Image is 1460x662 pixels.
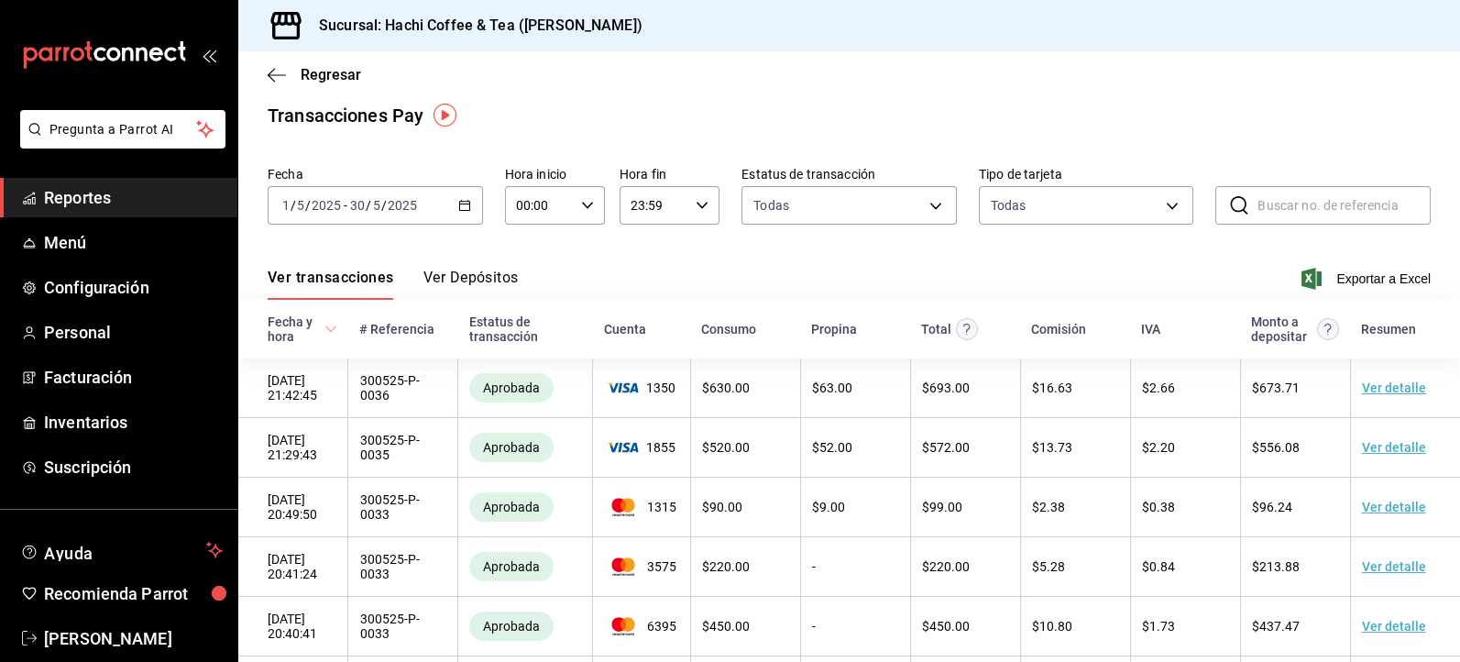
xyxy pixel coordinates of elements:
[922,381,970,395] span: $ 693.00
[301,66,361,83] span: Regresar
[1362,500,1426,514] a: Ver detalle
[469,433,554,462] div: Transacciones cobradas de manera exitosa.
[469,612,554,641] div: Transacciones cobradas de manera exitosa.
[44,230,223,255] span: Menú
[800,597,910,656] td: -
[1142,619,1175,634] span: $ 1.73
[268,314,321,344] div: Fecha y hora
[922,559,970,574] span: $ 220.00
[348,478,458,537] td: 300525-P-0033
[1142,381,1175,395] span: $ 2.66
[423,269,519,300] button: Ver Depósitos
[1032,440,1072,455] span: $ 13.73
[349,198,366,213] input: --
[296,198,305,213] input: --
[604,557,679,576] span: 3575
[476,619,547,634] span: Aprobada
[1252,559,1300,574] span: $ 213.88
[922,619,970,634] span: $ 450.00
[812,381,852,395] span: $ 63.00
[505,168,605,181] label: Hora inicio
[1252,440,1300,455] span: $ 556.08
[20,110,225,149] button: Pregunta a Parrot AI
[44,410,223,435] span: Inventarios
[434,104,456,127] img: Tooltip marker
[604,498,679,516] span: 1315
[372,198,381,213] input: --
[44,320,223,345] span: Personal
[812,440,852,455] span: $ 52.00
[1141,322,1160,337] div: IVA
[476,440,547,455] span: Aprobada
[268,102,423,129] div: Transacciones Pay
[311,198,342,213] input: ----
[469,552,554,581] div: Transacciones cobradas de manera exitosa.
[304,15,642,37] h3: Sucursal: Hachi Coffee & Tea ([PERSON_NAME])
[1317,318,1339,340] svg: Este es el monto resultante del total pagado menos comisión e IVA. Esta será la parte que se depo...
[359,322,434,337] div: # Referencia
[387,198,418,213] input: ----
[238,537,348,597] td: [DATE] 20:41:24
[348,537,458,597] td: 300525-P-0033
[476,381,547,395] span: Aprobada
[1032,559,1065,574] span: $ 5.28
[741,168,957,181] label: Estatus de transacción
[281,198,291,213] input: --
[476,559,547,574] span: Aprobada
[956,318,978,340] svg: Este monto equivale al total pagado por el comensal antes de aplicar Comisión e IVA.
[469,373,554,403] div: Transacciones cobradas de manera exitosa.
[49,120,197,139] span: Pregunta a Parrot AI
[1361,322,1416,337] div: Resumen
[1252,381,1300,395] span: $ 673.71
[1251,314,1312,344] div: Monto a depositar
[604,322,646,337] div: Cuenta
[921,322,951,337] div: Total
[44,626,223,651] span: [PERSON_NAME]
[238,418,348,478] td: [DATE] 21:29:43
[1032,619,1072,634] span: $ 10.80
[1142,500,1175,514] span: $ 0.38
[1252,500,1292,514] span: $ 96.24
[1362,559,1426,574] a: Ver detalle
[268,66,361,83] button: Regresar
[922,500,962,514] span: $ 99.00
[1252,619,1300,634] span: $ 437.47
[381,198,387,213] span: /
[812,500,845,514] span: $ 9.00
[268,269,519,300] div: navigation tabs
[44,275,223,300] span: Configuración
[348,418,458,478] td: 300525-P-0035
[604,381,679,395] span: 1350
[1362,619,1426,634] a: Ver detalle
[701,322,756,337] div: Consumo
[1257,187,1431,224] input: Buscar no. de referencia
[202,48,216,62] button: open_drawer_menu
[238,597,348,656] td: [DATE] 20:40:41
[366,198,371,213] span: /
[1305,268,1431,290] button: Exportar a Excel
[979,168,1194,181] label: Tipo de tarjeta
[702,500,742,514] span: $ 90.00
[1142,440,1175,455] span: $ 2.20
[702,559,750,574] span: $ 220.00
[604,617,679,635] span: 6395
[268,269,394,300] button: Ver transacciones
[348,597,458,656] td: 300525-P-0033
[991,196,1026,215] div: Todas
[702,381,750,395] span: $ 630.00
[476,500,547,514] span: Aprobada
[13,133,225,152] a: Pregunta a Parrot AI
[1362,440,1426,455] a: Ver detalle
[305,198,311,213] span: /
[44,455,223,480] span: Suscripción
[344,198,347,213] span: -
[469,314,582,344] div: Estatus de transacción
[1032,381,1072,395] span: $ 16.63
[44,185,223,210] span: Reportes
[44,539,199,561] span: Ayuda
[620,168,719,181] label: Hora fin
[348,359,458,418] td: 300525-P-0036
[604,440,679,455] span: 1855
